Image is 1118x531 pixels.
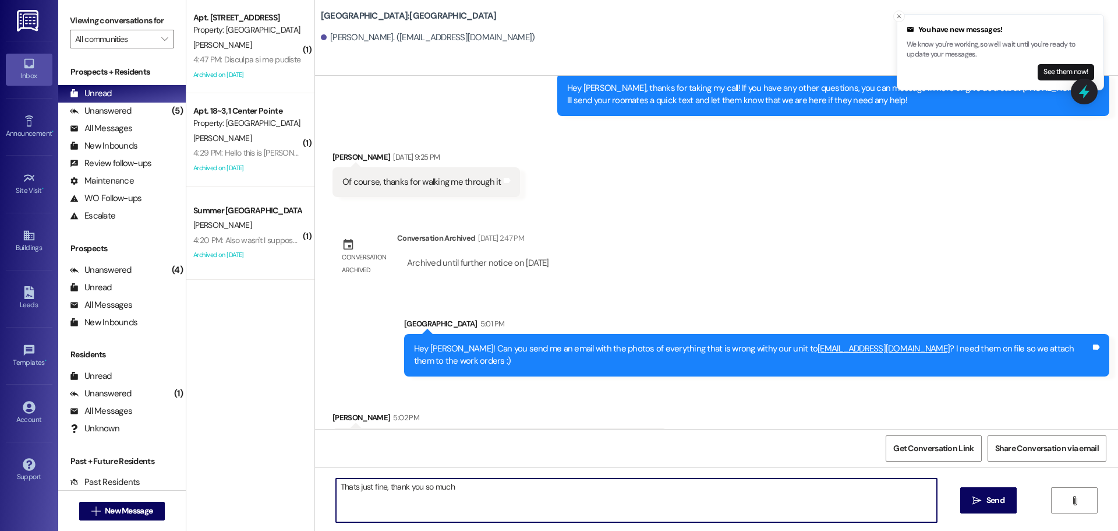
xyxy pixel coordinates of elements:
div: Unread [70,87,112,100]
button: New Message [79,502,165,521]
div: Hey [PERSON_NAME]! Can you send me an email with the photos of everything that is wrong withy our... [414,343,1091,368]
div: [PERSON_NAME] [332,412,667,428]
span: • [45,357,47,365]
div: Archived until further notice on [DATE] [406,257,550,269]
div: All Messages [70,405,132,417]
div: 5:01 PM [477,318,504,330]
i:  [161,34,168,44]
label: Viewing conversations for [70,12,174,30]
a: Site Visit • [6,168,52,200]
div: Conversation Archived [397,232,475,244]
div: Unread [70,370,112,382]
button: Close toast [893,10,905,22]
div: Escalate [70,210,115,222]
span: [PERSON_NAME] [193,40,252,50]
div: [PERSON_NAME]. ([EMAIL_ADDRESS][DOMAIN_NAME]) [321,31,535,44]
img: ResiDesk Logo [17,10,41,31]
div: Past Residents [70,476,140,488]
div: New Inbounds [70,140,137,152]
div: 5:02 PM [390,412,419,424]
div: [DATE] 9:25 PM [390,151,440,163]
div: Property: [GEOGRAPHIC_DATA] [193,24,301,36]
span: Share Conversation via email [995,442,1099,455]
span: Send [986,494,1004,507]
div: [DATE] 2:47 PM [475,232,524,244]
div: All Messages [70,299,132,311]
div: New Inbounds [70,317,137,329]
span: [PERSON_NAME] [193,133,252,143]
div: Prospects [58,242,186,255]
div: 4:47 PM: Disculpa si me pudiste [193,54,300,65]
span: [PERSON_NAME] [193,220,252,230]
div: Summer [GEOGRAPHIC_DATA] [193,205,301,217]
div: Apt. 18~3, 1 Center Pointe [193,105,301,117]
span: New Message [105,505,153,517]
div: Unknown [70,423,119,435]
div: Of course, thanks for walking me through it [342,176,501,188]
a: Templates • [6,340,52,372]
div: Past + Future Residents [58,455,186,467]
i:  [972,496,981,505]
div: [GEOGRAPHIC_DATA] [404,318,1109,334]
div: Archived on [DATE] [192,68,302,82]
div: Residents [58,349,186,361]
button: See them now! [1038,64,1094,80]
input: All communities [75,30,155,48]
textarea: Thats just fine, thank you so much [336,479,937,522]
div: 4:29 PM: Hello this is [PERSON_NAME] I came in just a moment ago. I didn't give you my apt number... [193,147,656,158]
button: Share Conversation via email [988,435,1106,462]
b: [GEOGRAPHIC_DATA]: [GEOGRAPHIC_DATA] [321,10,497,22]
span: • [42,185,44,193]
a: Leads [6,283,52,314]
div: Prospects + Residents [58,66,186,78]
div: (5) [169,102,186,120]
div: (1) [171,385,186,403]
div: WO Follow-ups [70,192,141,205]
span: Get Conversation Link [893,442,974,455]
div: Hey [PERSON_NAME], thanks for taking my call! If you have any other questions, you can message in... [567,82,1091,107]
i:  [1070,496,1079,505]
div: You have new messages! [907,24,1094,36]
a: Support [6,455,52,486]
i:  [91,507,100,516]
a: Buildings [6,226,52,257]
button: Send [960,487,1017,514]
div: Property: [GEOGRAPHIC_DATA] [193,117,301,129]
div: Archived on [DATE] [192,161,302,175]
p: We know you're working, so we'll wait until you're ready to update your messages. [907,40,1094,60]
div: Apt. [STREET_ADDRESS] [193,12,301,24]
div: All Messages [70,122,132,135]
div: Unread [70,282,112,294]
div: 4:20 PM: Also wasn't I supposed to get a form to fill out about the condition of the apartment? [193,235,509,245]
span: • [52,128,54,136]
a: Account [6,398,52,429]
div: Archived on [DATE] [192,248,302,262]
div: Conversation archived [342,251,387,276]
a: [EMAIL_ADDRESS][DOMAIN_NAME] [818,343,950,354]
div: Unanswered [70,388,132,400]
a: Inbox [6,54,52,85]
div: (4) [169,261,186,279]
div: Review follow-ups [70,157,151,170]
button: Get Conversation Link [886,435,981,462]
div: Maintenance [70,175,134,187]
div: Unanswered [70,105,132,117]
div: [PERSON_NAME] [332,151,520,167]
div: Unanswered [70,264,132,276]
